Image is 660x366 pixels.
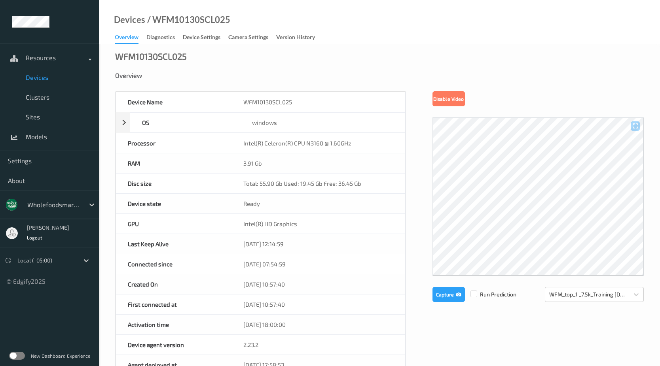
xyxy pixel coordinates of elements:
span: Run Prediction [465,291,516,298]
div: RAM [116,153,231,173]
div: Device agent version [116,335,231,355]
div: Disc size [116,174,231,193]
div: 3.91 Gb [231,153,405,173]
a: Overview [115,32,146,44]
div: Total: 55.90 Gb Used: 19.45 Gb Free: 36.45 Gb [231,174,405,193]
div: Version History [276,33,315,43]
div: / WFM10130SCL025 [145,16,230,24]
button: Disable Video [432,91,465,106]
a: Version History [276,32,323,43]
div: OSwindows [116,112,406,133]
div: WFM10130SCL025 [115,52,187,60]
div: Camera Settings [228,33,268,43]
div: Overview [115,33,138,44]
div: Overview [115,72,644,79]
a: Device Settings [183,32,228,43]
a: Devices [114,16,145,24]
div: GPU [116,214,231,234]
div: Device Name [116,92,231,112]
div: Ready [231,194,405,213]
div: Activation time [116,315,231,334]
div: Intel(R) Celeron(R) CPU N3160 @ 1.60GHz [231,133,405,153]
div: Processor [116,133,231,153]
div: OS [130,113,240,132]
a: Camera Settings [228,32,276,43]
div: Last Keep Alive [116,234,231,254]
div: [DATE] 10:57:40 [231,274,405,294]
div: [DATE] 10:57:40 [231,294,405,314]
div: First connected at [116,294,231,314]
div: Device state [116,194,231,213]
div: 2.23.2 [231,335,405,355]
div: Intel(R) HD Graphics [231,214,405,234]
button: Capture [432,287,465,302]
div: WFM10130SCL025 [231,92,405,112]
div: [DATE] 18:00:00 [231,315,405,334]
div: Device Settings [183,33,220,43]
a: Diagnostics [146,32,183,43]
div: Created On [116,274,231,294]
div: [DATE] 12:14:59 [231,234,405,254]
div: windows [240,113,405,132]
div: [DATE] 07:54:59 [231,254,405,274]
div: Diagnostics [146,33,175,43]
div: Connected since [116,254,231,274]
